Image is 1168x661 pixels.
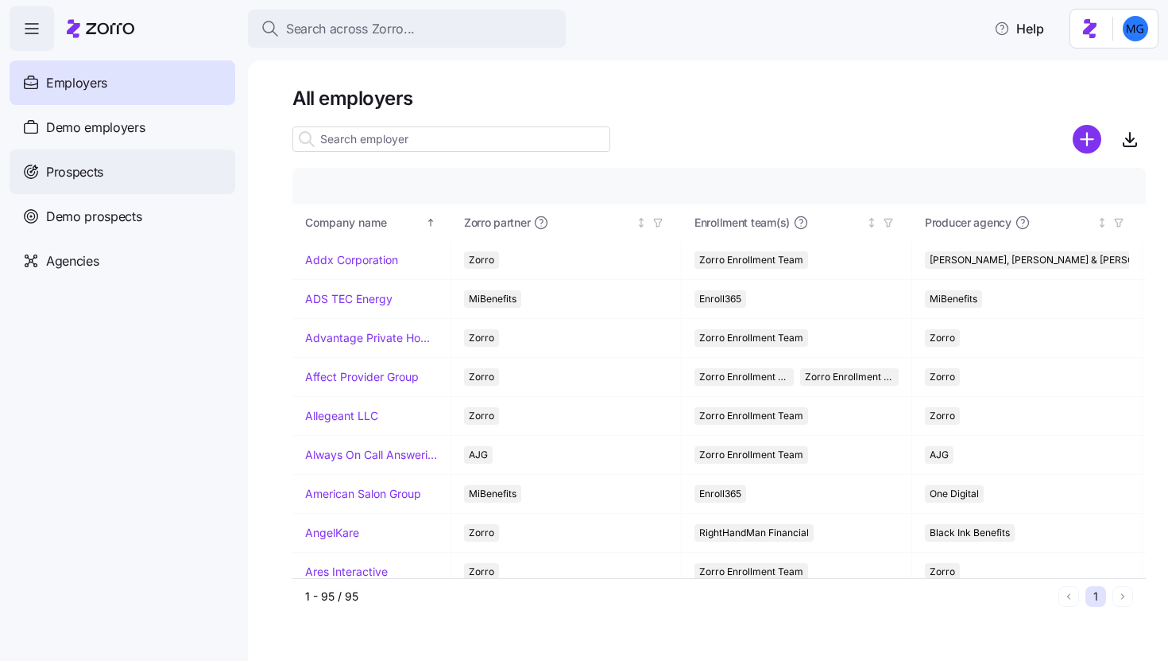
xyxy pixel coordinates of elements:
span: Zorro [469,524,494,542]
svg: add icon [1073,125,1101,154]
a: Demo prospects [10,194,235,239]
a: Addx Corporation [305,252,398,268]
span: Zorro Enrollment Team [699,446,803,464]
th: Enrollment team(s)Not sorted [682,204,912,241]
input: Search employer [292,126,610,152]
div: Not sorted [866,217,877,228]
a: Always On Call Answering Service [305,447,438,463]
a: Allegeant LLC [305,408,378,424]
a: Agencies [10,239,235,283]
span: Enroll365 [699,485,741,503]
span: Enroll365 [699,290,741,308]
span: AJG [930,446,949,464]
span: Zorro [469,329,494,347]
span: Zorro [930,407,955,425]
span: Zorro [930,329,955,347]
span: Zorro [469,368,494,386]
span: Zorro Enrollment Team [699,563,803,581]
a: Advantage Private Home Care [305,330,438,346]
div: Company name [305,214,423,231]
a: Demo employers [10,105,235,150]
th: Producer agencyNot sorted [912,204,1143,241]
button: Help [981,13,1057,45]
button: Search across Zorro... [248,10,566,48]
span: Zorro partner [464,215,530,231]
span: AJG [469,446,488,464]
span: MiBenefits [930,290,977,308]
span: Zorro Enrollment Team [699,407,803,425]
span: Zorro Enrollment Experts [805,368,895,386]
button: Previous page [1058,586,1079,607]
span: Help [994,19,1044,38]
span: MiBenefits [469,290,516,308]
span: RightHandMan Financial [699,524,809,542]
a: ADS TEC Energy [305,291,393,307]
span: One Digital [930,485,979,503]
span: Zorro Enrollment Team [699,251,803,269]
a: Ares Interactive [305,564,388,580]
div: Not sorted [636,217,647,228]
span: Employers [46,73,107,93]
a: AngelKare [305,525,359,541]
span: Zorro Enrollment Team [699,329,803,347]
a: Prospects [10,150,235,194]
button: 1 [1085,586,1106,607]
span: Producer agency [925,215,1011,231]
span: Search across Zorro... [286,19,415,39]
div: Not sorted [1096,217,1108,228]
span: Zorro [469,251,494,269]
div: 1 - 95 / 95 [305,589,1052,605]
span: Zorro [469,563,494,581]
img: 61c362f0e1d336c60eacb74ec9823875 [1123,16,1148,41]
span: Zorro [930,563,955,581]
h1: All employers [292,86,1146,111]
span: Zorro [930,368,955,386]
span: Zorro [469,407,494,425]
a: American Salon Group [305,486,421,502]
div: Sorted ascending [425,217,436,228]
th: Company nameSorted ascending [292,204,451,241]
a: Affect Provider Group [305,369,419,385]
span: Black Ink Benefits [930,524,1010,542]
button: Next page [1112,586,1133,607]
a: Employers [10,60,235,105]
span: MiBenefits [469,485,516,503]
span: Prospects [46,162,103,182]
span: Demo prospects [46,207,142,227]
span: Agencies [46,251,99,271]
span: Demo employers [46,118,145,138]
span: Enrollment team(s) [694,215,790,231]
span: Zorro Enrollment Team [699,368,789,386]
th: Zorro partnerNot sorted [451,204,682,241]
